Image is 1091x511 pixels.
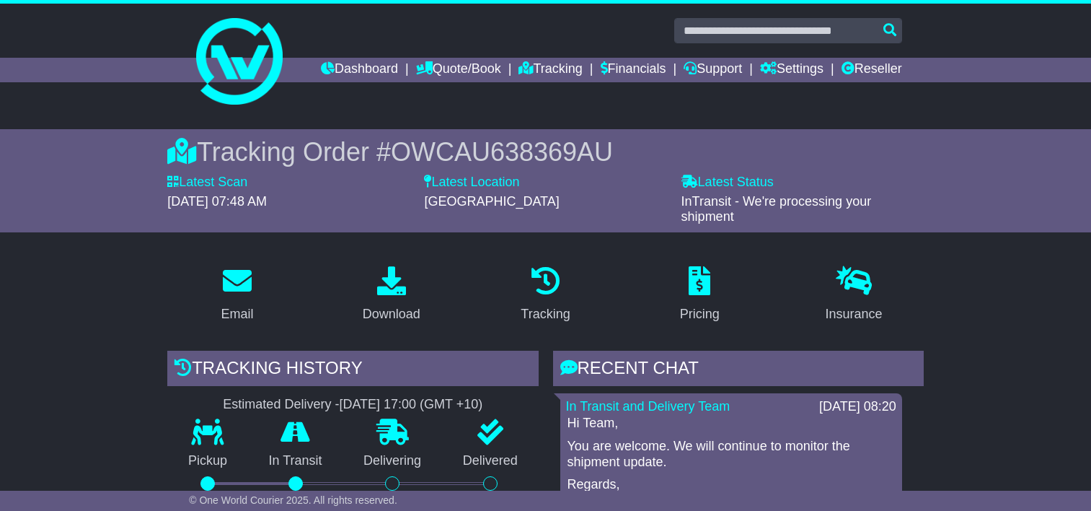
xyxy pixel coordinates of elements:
[816,261,891,329] a: Insurance
[424,194,559,209] span: [GEOGRAPHIC_DATA]
[681,175,774,191] label: Latest Status
[842,58,902,82] a: Reseller
[363,305,420,324] div: Download
[189,494,397,506] span: © One World Courier 2025. All rights reserved.
[339,397,482,413] div: [DATE] 17:00 (GMT +10)
[167,194,267,209] span: [DATE] 07:48 AM
[566,399,730,414] a: In Transit and Delivery Team
[567,477,895,508] p: Regards, Irinn
[167,397,538,413] div: Estimated Delivery -
[680,305,720,324] div: Pricing
[343,453,442,469] p: Delivering
[212,261,263,329] a: Email
[681,194,872,224] span: InTransit - We're processing your shipment
[601,58,666,82] a: Financials
[760,58,823,82] a: Settings
[353,261,430,329] a: Download
[167,175,247,191] label: Latest Scan
[321,58,398,82] a: Dashboard
[167,351,538,390] div: Tracking history
[518,58,582,82] a: Tracking
[825,305,882,324] div: Insurance
[416,58,501,82] a: Quote/Book
[567,416,895,432] p: Hi Team,
[442,453,539,469] p: Delivered
[248,453,343,469] p: In Transit
[819,399,896,415] div: [DATE] 08:20
[424,175,519,191] label: Latest Location
[567,439,895,470] p: You are welcome. We will continue to monitor the shipment update.
[167,453,248,469] p: Pickup
[511,261,579,329] a: Tracking
[671,261,729,329] a: Pricing
[684,58,742,82] a: Support
[221,305,254,324] div: Email
[521,305,570,324] div: Tracking
[167,136,924,167] div: Tracking Order #
[391,137,613,167] span: OWCAU638369AU
[553,351,924,390] div: RECENT CHAT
